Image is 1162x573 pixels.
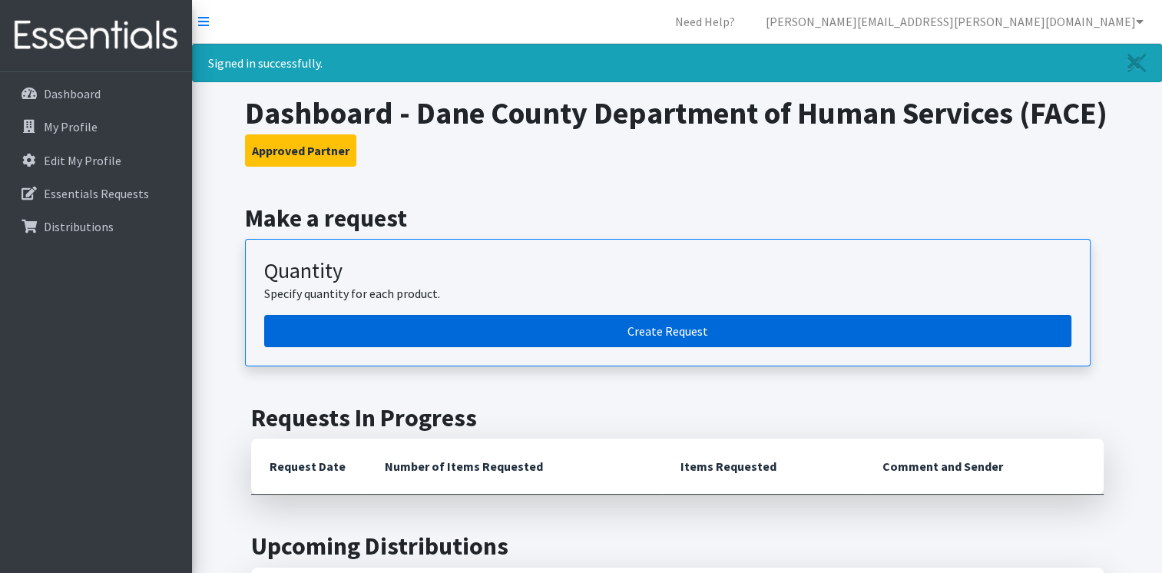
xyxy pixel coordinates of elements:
[245,134,356,167] button: Approved Partner
[1112,45,1161,81] a: Close
[44,119,98,134] p: My Profile
[864,439,1103,495] th: Comment and Sender
[6,178,186,209] a: Essentials Requests
[6,111,186,142] a: My Profile
[245,94,1109,131] h1: Dashboard - Dane County Department of Human Services (FACE)
[245,204,1109,233] h2: Make a request
[44,86,101,101] p: Dashboard
[366,439,663,495] th: Number of Items Requested
[6,10,186,61] img: HumanEssentials
[192,44,1162,82] div: Signed in successfully.
[44,153,121,168] p: Edit My Profile
[251,403,1104,432] h2: Requests In Progress
[662,439,864,495] th: Items Requested
[264,258,1071,284] h3: Quantity
[6,78,186,109] a: Dashboard
[753,6,1156,37] a: [PERSON_NAME][EMAIL_ADDRESS][PERSON_NAME][DOMAIN_NAME]
[6,211,186,242] a: Distributions
[264,284,1071,303] p: Specify quantity for each product.
[44,186,149,201] p: Essentials Requests
[663,6,747,37] a: Need Help?
[251,439,366,495] th: Request Date
[264,315,1071,347] a: Create a request by quantity
[251,532,1104,561] h2: Upcoming Distributions
[6,145,186,176] a: Edit My Profile
[44,219,114,234] p: Distributions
